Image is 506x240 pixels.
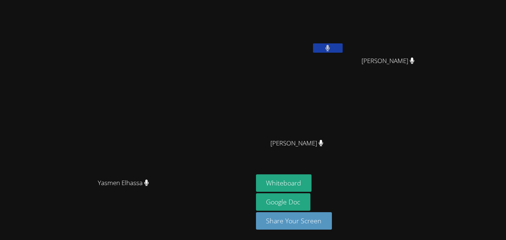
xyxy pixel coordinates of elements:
[256,193,311,211] a: Google Doc
[362,56,415,66] span: [PERSON_NAME]
[256,174,312,192] button: Whiteboard
[270,138,323,149] span: [PERSON_NAME]
[98,178,149,188] span: Yasmen Elhassa
[256,212,332,230] button: Share Your Screen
